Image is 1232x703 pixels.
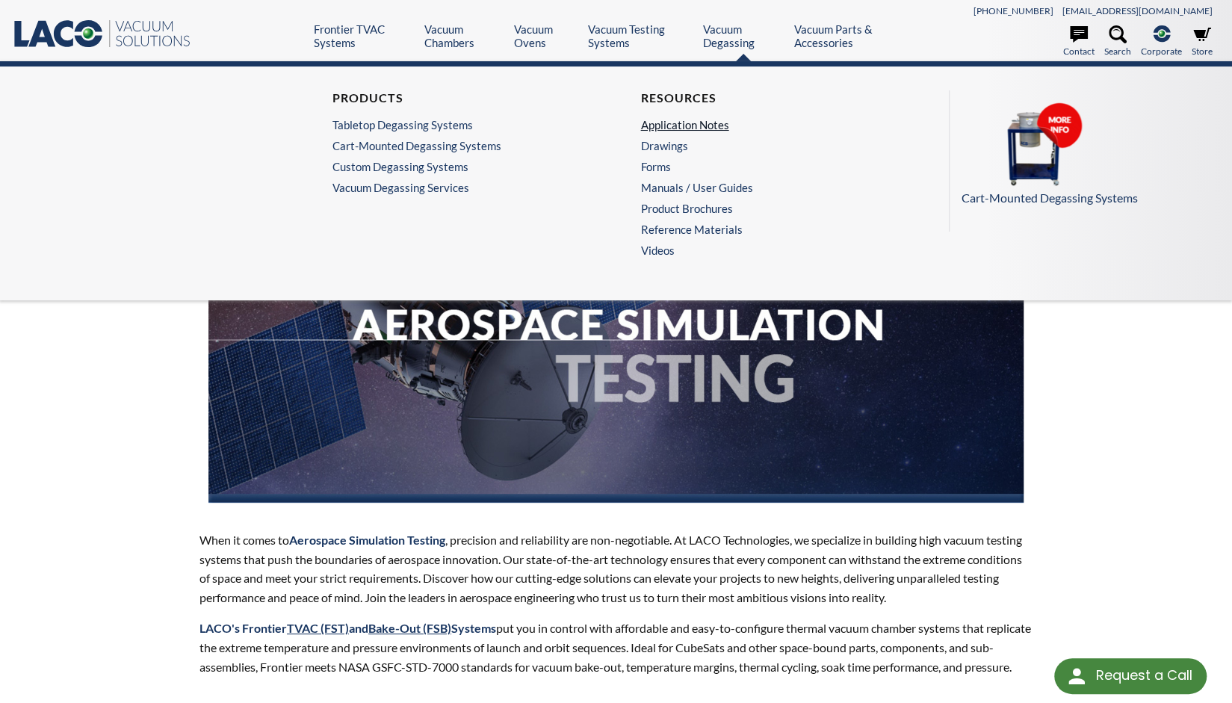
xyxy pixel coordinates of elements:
a: Custom Degassing Systems [332,160,584,173]
img: Aerospace Technologies Banner [208,176,1024,502]
a: Contact [1063,25,1095,58]
h4: Products [332,90,584,106]
p: When it comes to , precision and reliability are non-negotiable. At LACO Technologies, we special... [199,530,1033,607]
a: Vacuum Testing Systems [588,22,692,49]
img: round button [1065,664,1089,688]
a: Reference Materials [640,223,891,236]
a: Videos [640,244,899,257]
a: Search [1104,25,1131,58]
a: Bake-Out (FSB) [368,621,451,635]
a: [PHONE_NUMBER] [973,5,1053,16]
img: CART.png [962,102,1111,186]
span: LACO's Frontier and Systems [199,621,496,635]
a: [EMAIL_ADDRESS][DOMAIN_NAME] [1062,5,1213,16]
span: Aerospace Simulation Testing [289,533,445,547]
p: Cart-Mounted Degassing Systems [962,188,1207,208]
a: Cart-Mounted Degassing Systems [332,139,584,152]
a: Manuals / User Guides [640,181,891,194]
a: Application Notes [640,118,891,131]
div: Request a Call [1095,658,1192,693]
span: Corporate [1141,44,1182,58]
a: Drawings [640,139,891,152]
a: Frontier TVAC Systems [314,22,412,49]
a: Tabletop Degassing Systems [332,118,584,131]
a: Store [1192,25,1213,58]
a: TVAC (FST) [287,621,349,635]
a: Forms [640,160,891,173]
a: Vacuum Chambers [424,22,503,49]
a: Vacuum Degassing Services [332,181,591,194]
a: Vacuum Degassing [703,22,783,49]
a: Product Brochures [640,202,891,215]
a: Cart-Mounted Degassing Systems [962,102,1207,208]
a: Vacuum Parts & Accessories [794,22,914,49]
h4: Resources [640,90,891,106]
div: Request a Call [1054,658,1207,694]
a: Vacuum Ovens [514,22,577,49]
p: put you in control with affordable and easy-to-configure thermal vacuum chamber systems that repl... [199,619,1033,676]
